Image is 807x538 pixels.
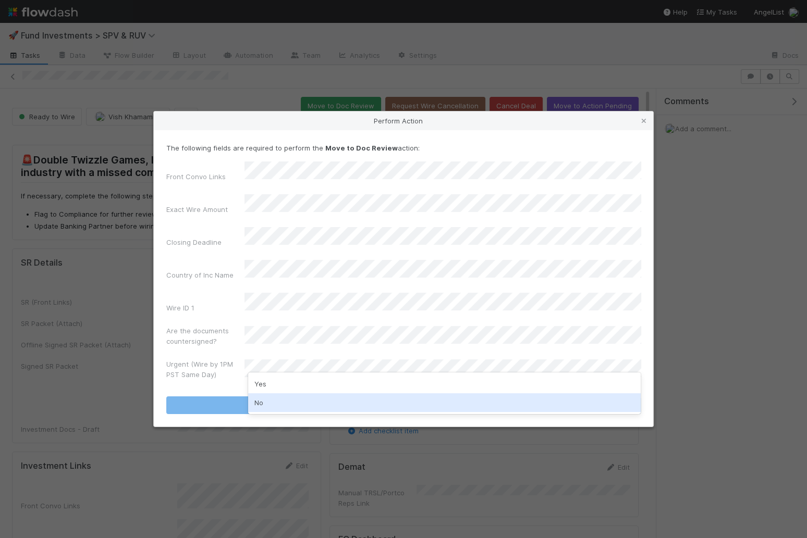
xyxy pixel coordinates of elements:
label: Front Convo Links [166,171,226,182]
strong: Move to Doc Review [325,144,398,152]
label: Exact Wire Amount [166,204,228,215]
label: Wire ID 1 [166,303,194,313]
label: Closing Deadline [166,237,222,247]
label: Are the documents countersigned? [166,326,244,346]
button: Move to Doc Review [166,396,641,414]
p: The following fields are required to perform the action: [166,143,641,153]
label: Country of Inc Name [166,270,234,280]
div: No [248,393,641,412]
div: Perform Action [154,111,653,130]
label: Urgent (Wire by 1PM PST Same Day) [166,359,244,380]
div: Yes [248,374,641,393]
